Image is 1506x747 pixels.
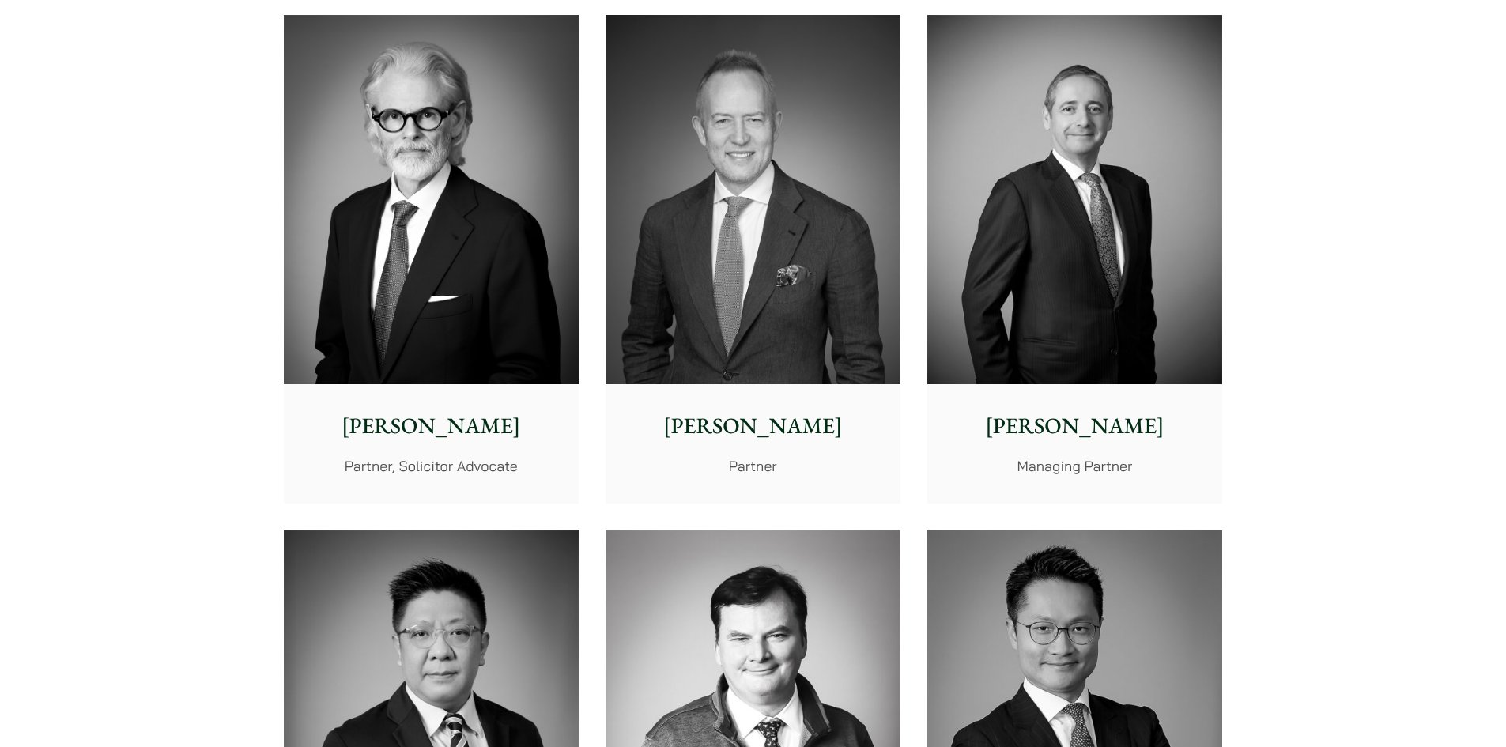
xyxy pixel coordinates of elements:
p: [PERSON_NAME] [940,409,1210,443]
p: Partner [618,455,888,477]
p: [PERSON_NAME] [296,409,566,443]
p: [PERSON_NAME] [618,409,888,443]
a: [PERSON_NAME] Partner [606,15,900,504]
p: Managing Partner [940,455,1210,477]
p: Partner, Solicitor Advocate [296,455,566,477]
a: [PERSON_NAME] Managing Partner [927,15,1222,504]
a: [PERSON_NAME] Partner, Solicitor Advocate [284,15,579,504]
